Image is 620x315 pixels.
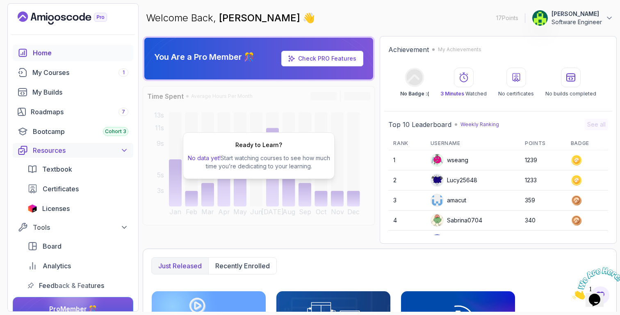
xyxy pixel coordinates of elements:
[23,181,133,197] a: certificates
[520,150,566,170] td: 1239
[431,234,459,247] div: rx03
[532,10,613,26] button: user profile image[PERSON_NAME]Software Engineer
[23,277,133,294] a: feedback
[440,91,487,97] p: Watched
[105,128,126,135] span: Cohort 3
[215,261,270,271] p: Recently enrolled
[3,3,54,36] img: Chat attention grabber
[388,211,425,231] td: 4
[32,87,128,97] div: My Builds
[431,214,482,227] div: Sabrina0704
[23,200,133,217] a: licenses
[388,170,425,190] td: 2
[552,10,602,18] p: [PERSON_NAME]
[32,68,128,77] div: My Courses
[585,119,608,130] button: See all
[13,104,133,120] a: roadmaps
[13,84,133,100] a: builds
[388,120,451,129] h2: Top 10 Leaderboard
[388,150,425,170] td: 1
[388,45,429,54] h2: Achievement
[566,137,608,150] th: Badge
[208,258,276,274] button: Recently enrolled
[520,211,566,231] td: 340
[123,69,125,76] span: 1
[431,154,468,167] div: wseang
[569,264,620,303] iframe: chat widget
[188,154,221,161] span: No data yet!
[388,231,425,251] td: 5
[235,141,282,149] h2: Ready to Learn?
[520,190,566,211] td: 359
[431,174,477,187] div: Lucy25648
[388,137,425,150] th: Rank
[18,11,126,25] a: Landing page
[496,14,518,22] p: 17 Points
[440,91,464,97] span: 3 Minutes
[146,11,315,25] p: Welcome Back,
[498,91,534,97] p: No certificates
[303,11,315,25] span: 👋
[31,107,128,117] div: Roadmaps
[43,241,62,251] span: Board
[552,18,602,26] p: Software Engineer
[388,190,425,211] td: 3
[13,123,133,140] a: bootcamp
[42,204,70,213] span: Licenses
[460,121,499,128] p: Weekly Ranking
[520,137,566,150] th: Points
[122,109,125,115] span: 7
[152,258,208,274] button: Just released
[520,170,566,190] td: 1233
[298,55,356,62] a: Check PRO Features
[23,238,133,254] a: board
[545,91,596,97] p: No builds completed
[43,261,71,271] span: Analytics
[431,194,466,207] div: amacut
[158,261,202,271] p: Just released
[23,161,133,177] a: textbook
[187,154,331,170] p: Start watching courses to see how much time you’re dedicating to your learning.
[431,194,443,206] img: user profile image
[33,222,128,232] div: Tools
[33,127,128,136] div: Bootcamp
[39,281,104,290] span: Feedback & Features
[3,3,7,10] span: 1
[219,12,303,24] span: [PERSON_NAME]
[431,234,443,247] img: user profile image
[33,145,128,155] div: Resources
[13,64,133,81] a: courses
[154,51,254,63] p: You Are a Pro Member 🎊
[43,184,79,194] span: Certificates
[23,258,133,274] a: analytics
[431,214,443,227] img: default monster avatar
[13,45,133,61] a: home
[33,48,128,58] div: Home
[520,231,566,251] td: 300
[400,91,429,97] p: No Badge :(
[13,143,133,158] button: Resources
[438,46,481,53] p: My Achievements
[426,137,520,150] th: Username
[27,204,37,213] img: jetbrains icon
[281,51,363,66] a: Check PRO Features
[431,154,443,166] img: default monster avatar
[532,10,548,26] img: user profile image
[13,220,133,235] button: Tools
[42,164,72,174] span: Textbook
[431,174,443,186] img: default monster avatar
